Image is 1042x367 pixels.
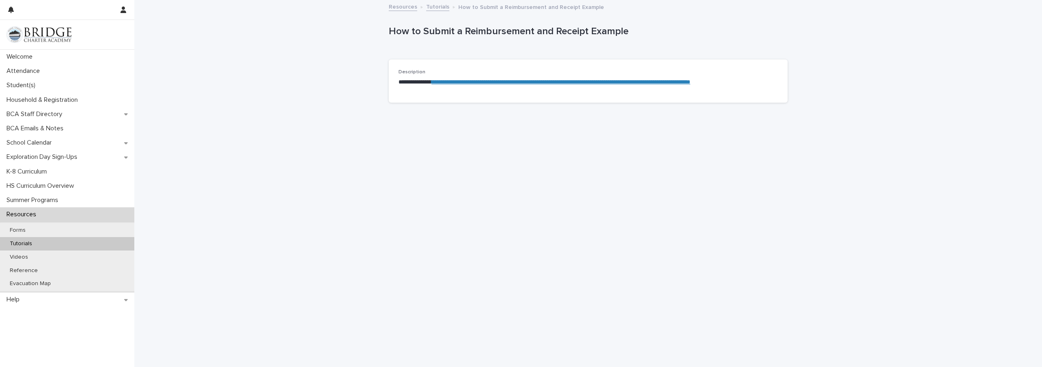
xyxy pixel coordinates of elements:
[3,125,70,132] p: BCA Emails & Notes
[3,110,69,118] p: BCA Staff Directory
[7,26,72,43] img: V1C1m3IdTEidaUdm9Hs0
[389,26,784,37] p: How to Submit a Reimbursement and Receipt Example
[458,2,604,11] p: How to Submit a Reimbursement and Receipt Example
[3,67,46,75] p: Attendance
[3,280,57,287] p: Evacuation Map
[3,267,44,274] p: Reference
[3,182,81,190] p: HS Curriculum Overview
[3,153,84,161] p: Exploration Day Sign-Ups
[3,240,39,247] p: Tutorials
[3,211,43,218] p: Resources
[426,2,449,11] a: Tutorials
[3,81,42,89] p: Student(s)
[389,2,417,11] a: Resources
[3,227,32,234] p: Forms
[3,296,26,303] p: Help
[3,139,58,147] p: School Calendar
[3,168,53,176] p: K-8 Curriculum
[3,96,84,104] p: Household & Registration
[3,53,39,61] p: Welcome
[3,254,35,261] p: Videos
[3,196,65,204] p: Summer Programs
[398,70,425,75] span: Description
